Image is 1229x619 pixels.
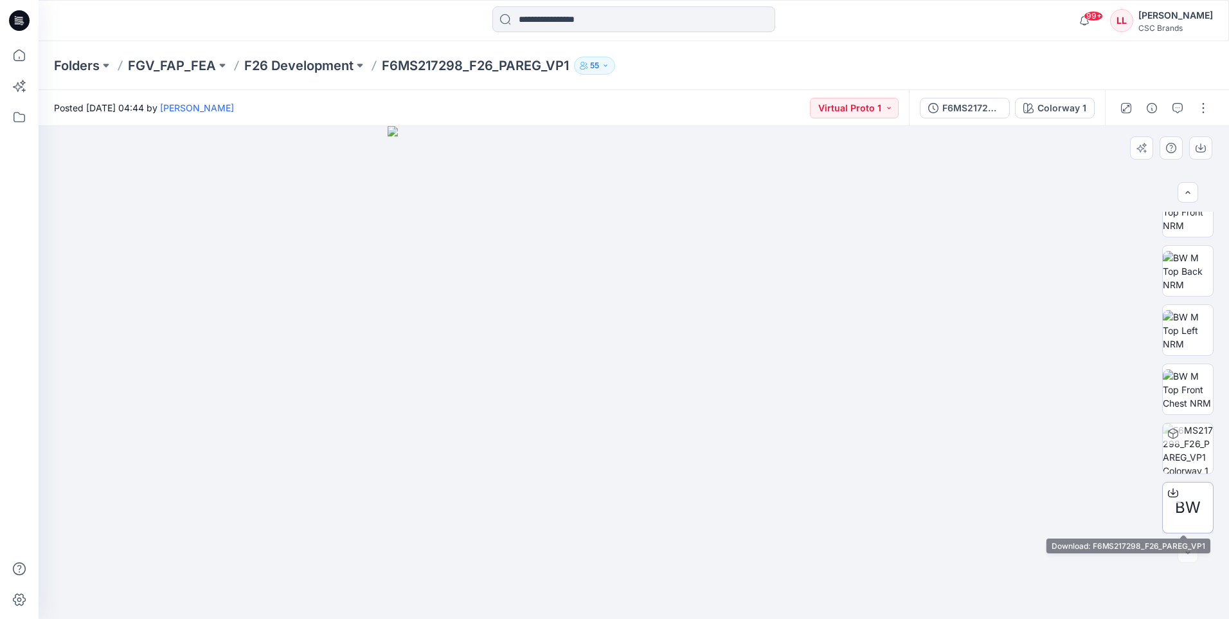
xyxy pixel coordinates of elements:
[388,126,880,619] img: eyJhbGciOiJIUzI1NiIsImtpZCI6IjAiLCJzbHQiOiJzZXMiLCJ0eXAiOiJKV1QifQ.eyJkYXRhIjp7InR5cGUiOiJzdG9yYW...
[382,57,569,75] p: F6MS217298_F26_PAREG_VP1
[160,102,234,113] a: [PERSON_NAME]
[1163,310,1213,351] img: BW M Top Left NRM
[1015,98,1095,118] button: Colorway 1
[1138,23,1213,33] div: CSC Brands
[128,57,216,75] a: FGV_FAP_FEA
[1110,9,1133,32] div: LL
[1163,251,1213,291] img: BW M Top Back NRM
[54,101,234,115] span: Posted [DATE] 04:44 by
[942,101,1001,115] div: F6MS217298_F26_PAREG_VP1
[1175,496,1201,519] span: BW
[1163,423,1213,474] img: F6MS217298_F26_PAREG_VP1 Colorway 1
[1142,98,1162,118] button: Details
[1163,192,1213,232] img: BW M Top Front NRM
[1138,8,1213,23] div: [PERSON_NAME]
[244,57,354,75] a: F26 Development
[574,57,615,75] button: 55
[54,57,100,75] a: Folders
[590,59,599,73] p: 55
[1163,369,1213,410] img: BW M Top Front Chest NRM
[1084,11,1103,21] span: 99+
[920,98,1010,118] button: F6MS217298_F26_PAREG_VP1
[1037,101,1086,115] div: Colorway 1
